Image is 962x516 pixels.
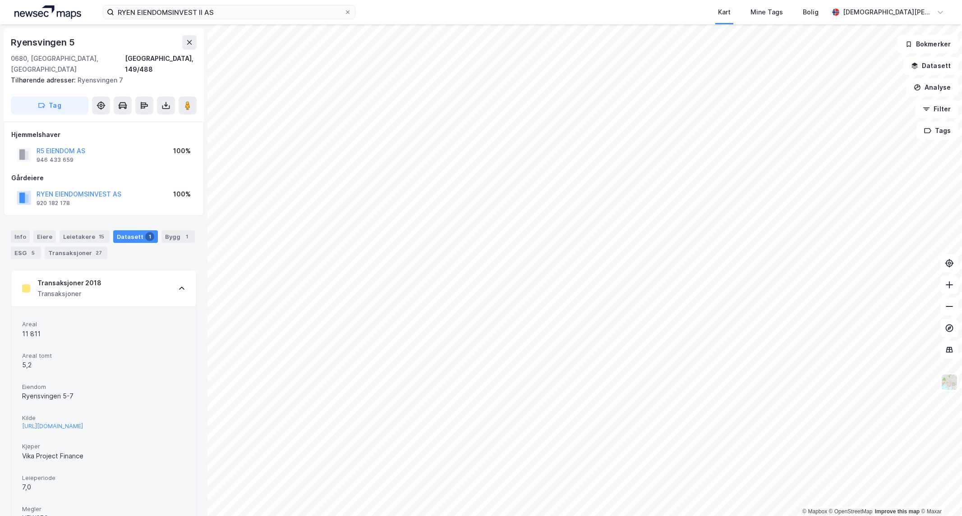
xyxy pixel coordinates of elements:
[11,173,196,183] div: Gårdeiere
[37,200,70,207] div: 920 182 178
[22,474,185,482] span: Leieperiode
[898,35,958,53] button: Bokmerker
[916,122,958,140] button: Tags
[843,7,933,18] div: [DEMOGRAPHIC_DATA][PERSON_NAME]
[903,57,958,75] button: Datasett
[182,232,191,241] div: 1
[45,247,107,259] div: Transaksjoner
[917,473,962,516] div: Kontrollprogram for chat
[11,129,196,140] div: Hjemmelshaver
[718,7,731,18] div: Kart
[22,451,185,461] div: Vika Project Finance
[875,508,920,515] a: Improve this map
[22,443,185,450] span: Kjøper
[173,189,191,200] div: 100%
[11,96,88,114] button: Tag
[22,320,185,328] span: Areal
[145,232,154,241] div: 1
[11,53,125,75] div: 0680, [GEOGRAPHIC_DATA], [GEOGRAPHIC_DATA]
[22,505,185,513] span: Megler
[113,230,158,243] div: Datasett
[917,473,962,516] iframe: Chat Widget
[803,7,819,18] div: Bolig
[125,53,197,75] div: [GEOGRAPHIC_DATA], 149/488
[161,230,195,243] div: Bygg
[915,100,958,118] button: Filter
[97,232,106,241] div: 15
[94,248,104,257] div: 27
[11,75,189,86] div: Ryensvingen 7
[802,508,827,515] a: Mapbox
[22,414,185,422] span: Kilde
[750,7,783,18] div: Mine Tags
[14,5,81,19] img: logo.a4113a55bc3d86da70a041830d287a7e.svg
[941,374,958,391] img: Z
[22,329,185,339] div: 11 811
[22,482,185,493] div: 7,0
[906,78,958,96] button: Analyse
[173,146,191,156] div: 100%
[28,248,37,257] div: 5
[114,5,344,19] input: Søk på adresse, matrikkel, gårdeiere, leietakere eller personer
[11,230,30,243] div: Info
[37,278,101,288] div: Transaksjoner 2018
[829,508,873,515] a: OpenStreetMap
[22,422,83,430] button: [URL][DOMAIN_NAME]
[22,383,185,391] span: Eiendom
[22,360,185,370] div: 5,2
[11,35,76,50] div: Ryensvingen 5
[37,288,101,299] div: Transaksjoner
[11,76,78,84] span: Tilhørende adresser:
[22,391,185,402] div: Ryensvingen 5-7
[60,230,110,243] div: Leietakere
[11,247,41,259] div: ESG
[22,352,185,360] span: Areal tomt
[37,156,74,164] div: 946 433 659
[33,230,56,243] div: Eiere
